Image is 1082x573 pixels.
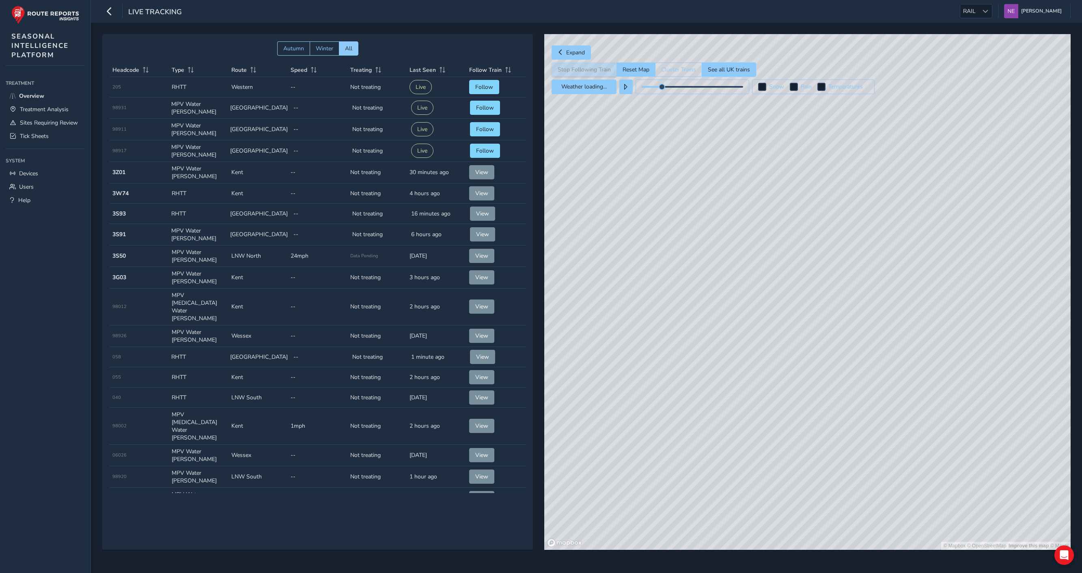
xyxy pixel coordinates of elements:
span: 98917 [112,148,127,154]
strong: 3S50 [112,252,126,260]
td: RHTT [169,183,228,204]
button: Weather loading... [552,80,616,94]
td: [GEOGRAPHIC_DATA] [227,140,291,162]
td: RHTT [168,204,227,224]
span: View [475,422,488,430]
a: Overview [6,89,85,103]
button: View [469,419,494,433]
span: 055 [112,374,121,380]
td: Not treating [347,267,407,289]
td: Kent [228,183,288,204]
button: Follow [470,122,500,136]
td: Not treating [347,445,407,466]
td: 1 hour ago [407,466,466,488]
td: RHTT [168,347,227,367]
td: Not treating [347,408,407,445]
td: [DATE] [407,445,466,466]
span: View [476,210,489,218]
button: [PERSON_NAME] [1004,4,1065,18]
td: Not treating [347,289,407,325]
span: Follow [476,147,494,155]
button: Live [411,101,433,115]
td: Kent [228,162,288,183]
button: View [470,207,495,221]
td: LNW North [228,246,288,267]
button: View [469,470,494,484]
button: View [469,165,494,179]
td: 2 hours ago [407,367,466,388]
span: 205 [112,84,121,90]
td: -- [288,77,347,97]
button: View [469,370,494,384]
td: -- [291,347,349,367]
a: Sites Requiring Review [6,116,85,129]
span: View [475,274,488,281]
span: Live Tracking [128,7,182,18]
td: Not treating [347,325,407,347]
span: View [476,230,489,238]
span: View [475,394,488,401]
span: Last Seen [410,66,436,74]
button: Expand [552,45,591,60]
td: MPV Water [PERSON_NAME] [168,140,227,162]
span: Overview [19,92,44,100]
span: Help [18,196,30,204]
td: 16 minutes ago [408,204,467,224]
td: MPV Water [PERSON_NAME] [169,267,228,289]
button: Follow [469,80,499,94]
button: Winter [310,41,339,56]
td: Kent [228,289,288,325]
a: Help [6,194,85,207]
td: Not treating [349,224,408,246]
span: View [475,373,488,381]
span: Autumn [283,45,304,52]
td: 15 minutes ago [407,488,466,509]
td: LNW South [228,466,288,488]
span: Follow [475,83,493,91]
td: [DATE] [407,246,466,267]
span: View [475,332,488,340]
td: -- [291,140,349,162]
span: View [476,353,489,361]
td: MPV [MEDICAL_DATA] Water [PERSON_NAME] [169,289,228,325]
td: Not treating [347,388,407,408]
td: [DATE] [407,325,466,347]
span: Tick Sheets [20,132,49,140]
td: -- [291,204,349,224]
td: [GEOGRAPHIC_DATA] [227,204,291,224]
img: rr logo [11,6,79,24]
label: Snow [769,84,784,90]
span: Follow [476,104,494,112]
a: Users [6,180,85,194]
span: Route [231,66,247,74]
span: Follow Train [469,66,502,74]
span: 98920 [112,474,127,480]
span: Speed [291,66,307,74]
td: Not treating [347,466,407,488]
button: Live [411,144,433,158]
td: MPV Water [PERSON_NAME] [169,325,228,347]
strong: 3S91 [112,230,126,238]
span: 98002 [112,423,127,429]
td: MPV Water [PERSON_NAME] [169,246,228,267]
td: Wessex [228,325,288,347]
td: 6 hours ago [408,224,467,246]
td: 2 hours ago [407,289,466,325]
td: 2 hours ago [407,408,466,445]
td: 1mph [288,408,347,445]
td: -- [291,224,349,246]
td: MPV Water [PERSON_NAME] [169,445,228,466]
td: LNW South [228,388,288,408]
td: 4 hours ago [407,183,466,204]
strong: 3G03 [112,274,126,281]
span: Winter [316,45,333,52]
td: LNW South [228,488,288,509]
span: 040 [112,394,121,401]
td: Wessex [228,445,288,466]
td: RHTT [169,77,228,97]
td: Not treating [349,140,408,162]
span: 058 [112,354,121,360]
td: Not treating [347,183,407,204]
td: MPV Water [PERSON_NAME] [169,466,228,488]
td: -- [288,162,347,183]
